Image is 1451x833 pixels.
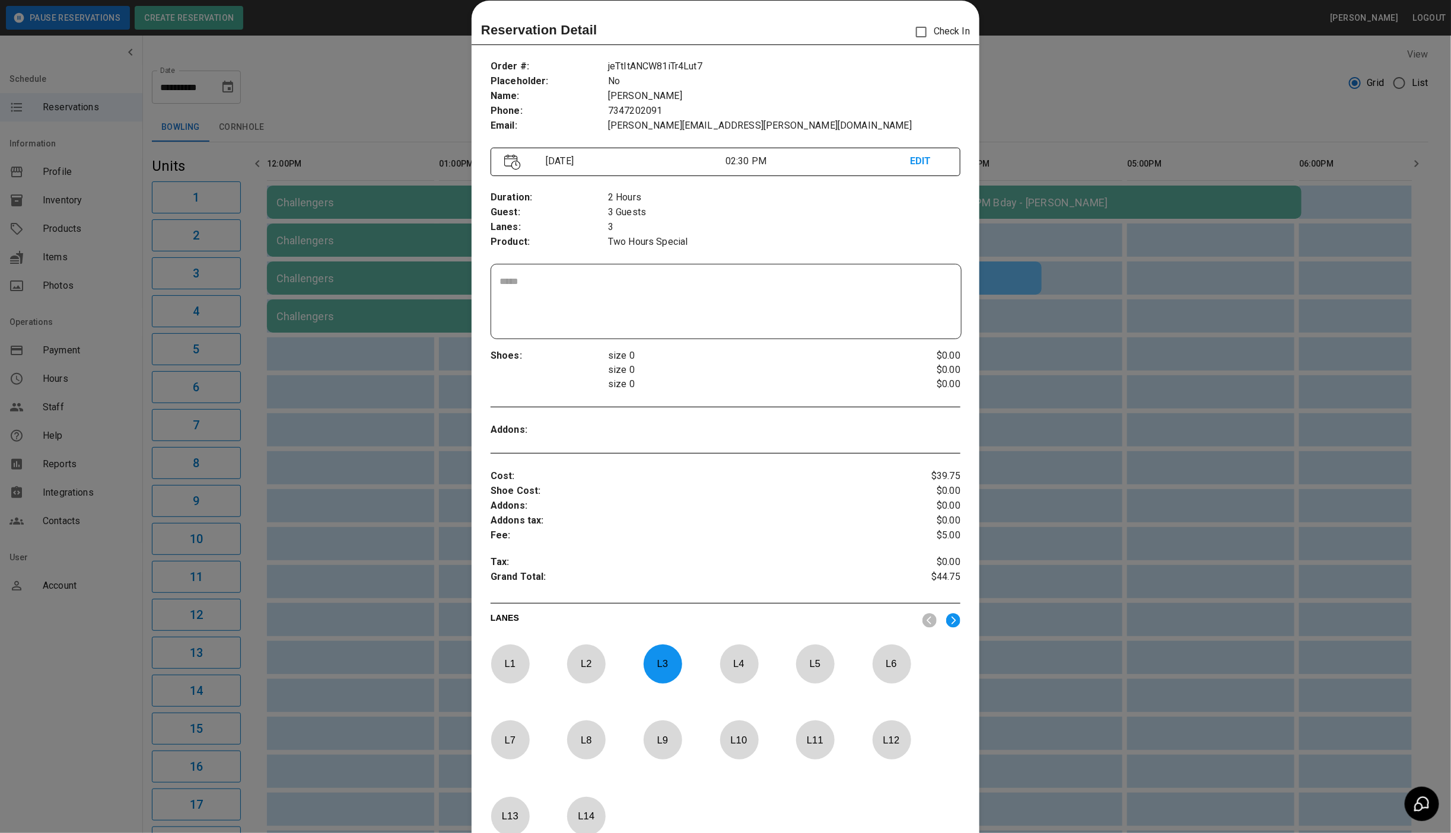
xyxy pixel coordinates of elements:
p: size 0 [608,349,882,363]
p: L 5 [795,650,835,678]
img: nav_left.svg [922,613,937,628]
p: $0.00 [882,513,960,528]
p: 02:30 PM [725,154,910,168]
p: Check In [909,20,970,44]
p: $0.00 [882,377,960,391]
p: Addons tax : [491,513,882,528]
p: Reservation Detail [481,20,597,40]
p: L 6 [872,650,911,678]
p: Product : [491,235,608,250]
p: $0.00 [882,499,960,513]
p: $0.00 [882,363,960,377]
p: Addons : [491,423,608,438]
img: right.svg [946,613,960,628]
p: L 7 [491,726,530,754]
p: Placeholder : [491,74,608,89]
p: $0.00 [882,349,960,363]
p: L 2 [567,650,606,678]
p: L 11 [795,726,835,754]
p: size 0 [608,363,882,377]
p: [DATE] [541,154,725,168]
p: Addons : [491,499,882,513]
p: L 13 [491,802,530,830]
p: L 12 [872,726,911,754]
p: 3 Guests [608,205,960,220]
p: $39.75 [882,469,960,484]
img: Vector [504,154,521,170]
p: $0.00 [882,555,960,570]
p: $44.75 [882,570,960,588]
p: L 10 [720,726,759,754]
p: L 3 [643,650,682,678]
p: Grand Total : [491,570,882,588]
p: EDIT [910,154,947,169]
p: size 0 [608,377,882,391]
p: L 14 [567,802,606,830]
p: 2 Hours [608,190,960,205]
p: Lanes : [491,220,608,235]
p: No [608,74,960,89]
p: Order # : [491,59,608,74]
p: $0.00 [882,484,960,499]
p: LANES [491,612,913,628]
p: Shoes : [491,349,608,363]
p: 7347202091 [608,104,960,119]
p: 3 [608,220,960,235]
p: L 9 [643,726,682,754]
p: Tax : [491,555,882,570]
p: Fee : [491,528,882,543]
p: [PERSON_NAME] [608,89,960,104]
p: $5.00 [882,528,960,543]
p: Duration : [491,190,608,205]
p: L 1 [491,650,530,678]
p: Two Hours Special [608,235,960,250]
p: L 8 [567,726,606,754]
p: Guest : [491,205,608,220]
p: Phone : [491,104,608,119]
p: [PERSON_NAME][EMAIL_ADDRESS][PERSON_NAME][DOMAIN_NAME] [608,119,960,133]
p: jeTtItANCW81iTr4Lut7 [608,59,960,74]
p: Cost : [491,469,882,484]
p: Name : [491,89,608,104]
p: L 4 [720,650,759,678]
p: Shoe Cost : [491,484,882,499]
p: Email : [491,119,608,133]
